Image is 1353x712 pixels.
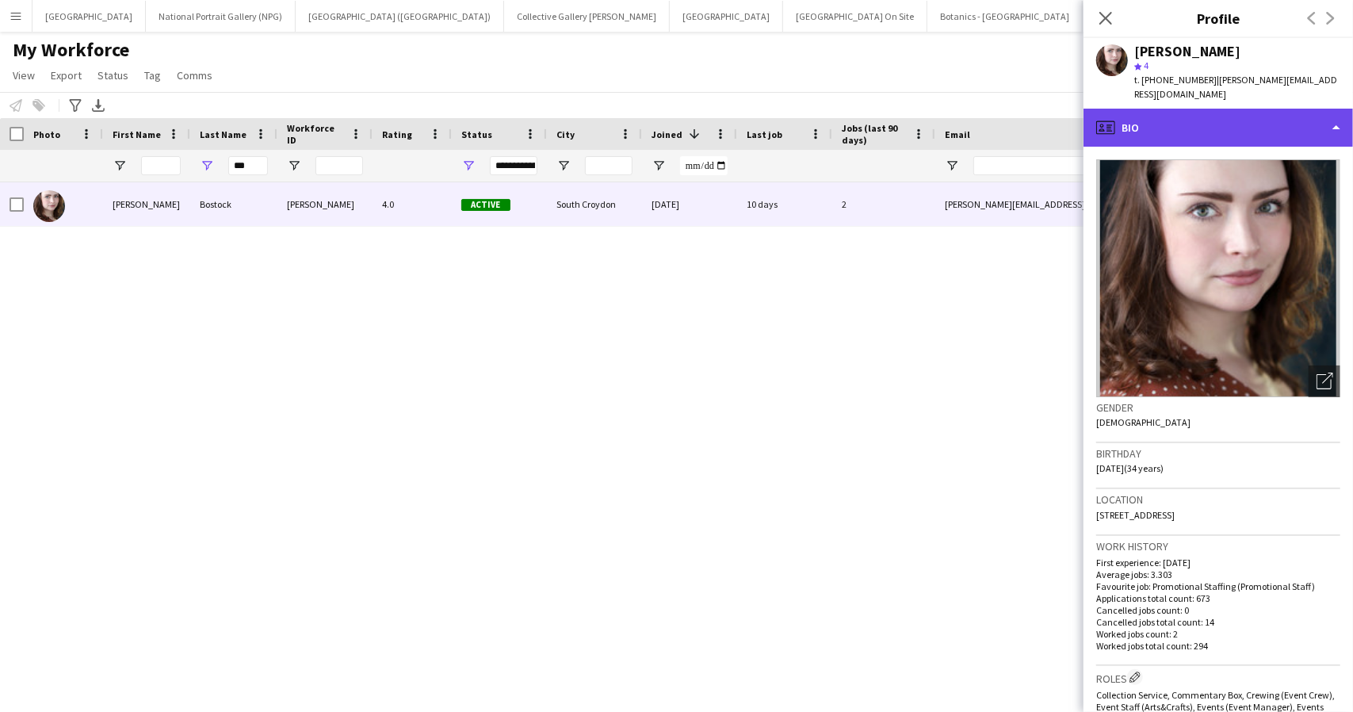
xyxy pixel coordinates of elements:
button: [GEOGRAPHIC_DATA] (HES) [1083,1,1220,32]
span: | [PERSON_NAME][EMAIL_ADDRESS][DOMAIN_NAME] [1134,74,1337,100]
button: [GEOGRAPHIC_DATA] [670,1,783,32]
a: Comms [170,65,219,86]
span: Workforce ID [287,122,344,146]
a: Status [91,65,135,86]
span: Email [945,128,970,140]
p: Worked jobs total count: 294 [1096,640,1340,652]
input: Joined Filter Input [680,156,728,175]
span: Tag [144,68,161,82]
span: t. [PHONE_NUMBER] [1134,74,1217,86]
span: Last Name [200,128,247,140]
div: [PERSON_NAME] [277,182,373,226]
p: Cancelled jobs count: 0 [1096,604,1340,616]
span: Export [51,68,82,82]
button: Open Filter Menu [652,159,666,173]
button: [GEOGRAPHIC_DATA] On Site [783,1,927,32]
button: Open Filter Menu [113,159,127,173]
h3: Profile [1084,8,1353,29]
span: 4 [1144,59,1149,71]
app-action-btn: Advanced filters [66,96,85,115]
div: [PERSON_NAME] [103,182,190,226]
div: 4.0 [373,182,452,226]
p: Average jobs: 3.303 [1096,568,1340,580]
span: First Name [113,128,161,140]
div: South Croydon [547,182,642,226]
span: Photo [33,128,60,140]
button: Open Filter Menu [461,159,476,173]
span: Comms [177,68,212,82]
div: 2 [832,182,935,226]
span: City [556,128,575,140]
span: Status [461,128,492,140]
button: Open Filter Menu [287,159,301,173]
h3: Gender [1096,400,1340,415]
h3: Location [1096,492,1340,507]
p: Applications total count: 673 [1096,592,1340,604]
input: City Filter Input [585,156,633,175]
img: Crew avatar or photo [1096,159,1340,397]
app-action-btn: Export XLSX [89,96,108,115]
div: Bio [1084,109,1353,147]
button: Collective Gallery [PERSON_NAME] [504,1,670,32]
input: Workforce ID Filter Input [315,156,363,175]
button: Open Filter Menu [945,159,959,173]
span: Active [461,199,510,211]
h3: Work history [1096,539,1340,553]
p: Worked jobs count: 2 [1096,628,1340,640]
div: [PERSON_NAME] [1134,44,1240,59]
h3: Birthday [1096,446,1340,461]
a: View [6,65,41,86]
p: First experience: [DATE] [1096,557,1340,568]
span: [STREET_ADDRESS] [1096,509,1175,521]
span: Status [97,68,128,82]
button: National Portrait Gallery (NPG) [146,1,296,32]
h3: Roles [1096,669,1340,686]
button: [GEOGRAPHIC_DATA] [32,1,146,32]
span: Last job [747,128,782,140]
div: [PERSON_NAME][EMAIL_ADDRESS][DOMAIN_NAME] [935,182,1252,226]
button: Open Filter Menu [556,159,571,173]
span: Joined [652,128,682,140]
div: Open photos pop-in [1309,366,1340,397]
img: Emma Bostock [33,190,65,222]
input: Last Name Filter Input [228,156,268,175]
input: First Name Filter Input [141,156,181,175]
p: Cancelled jobs total count: 14 [1096,616,1340,628]
button: Open Filter Menu [200,159,214,173]
div: [DATE] [642,182,737,226]
a: Export [44,65,88,86]
button: [GEOGRAPHIC_DATA] ([GEOGRAPHIC_DATA]) [296,1,504,32]
p: Favourite job: Promotional Staffing (Promotional Staff) [1096,580,1340,592]
span: [DATE] (34 years) [1096,462,1164,474]
span: My Workforce [13,38,129,62]
span: View [13,68,35,82]
a: Tag [138,65,167,86]
input: Email Filter Input [973,156,1243,175]
div: 10 days [737,182,832,226]
span: Jobs (last 90 days) [842,122,907,146]
span: [DEMOGRAPHIC_DATA] [1096,416,1191,428]
button: Botanics - [GEOGRAPHIC_DATA] [927,1,1083,32]
span: Rating [382,128,412,140]
div: Bostock [190,182,277,226]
